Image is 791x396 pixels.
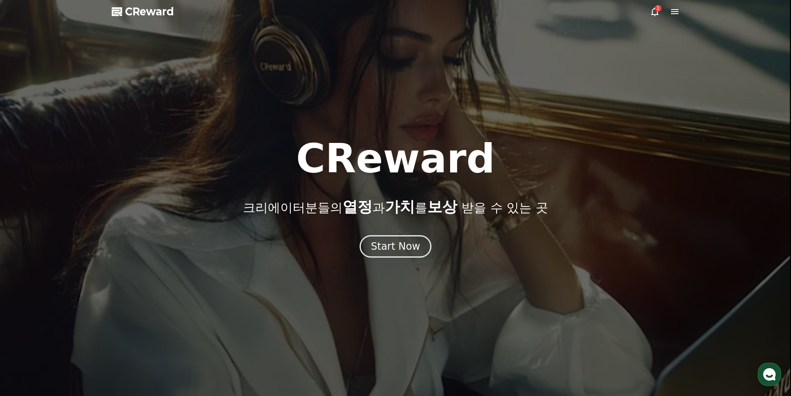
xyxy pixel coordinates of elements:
div: Start Now [371,240,420,253]
span: 가치 [385,198,415,215]
span: 보상 [427,198,457,215]
a: 1 [650,7,660,17]
button: Start Now [360,235,431,258]
span: 열정 [343,198,372,215]
p: 크리에이터분들의 과 를 받을 수 있는 곳 [243,199,548,215]
div: 1 [655,5,661,12]
span: CReward [125,5,174,18]
a: Start Now [360,244,431,251]
h1: CReward [296,139,495,179]
a: CReward [112,5,174,18]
